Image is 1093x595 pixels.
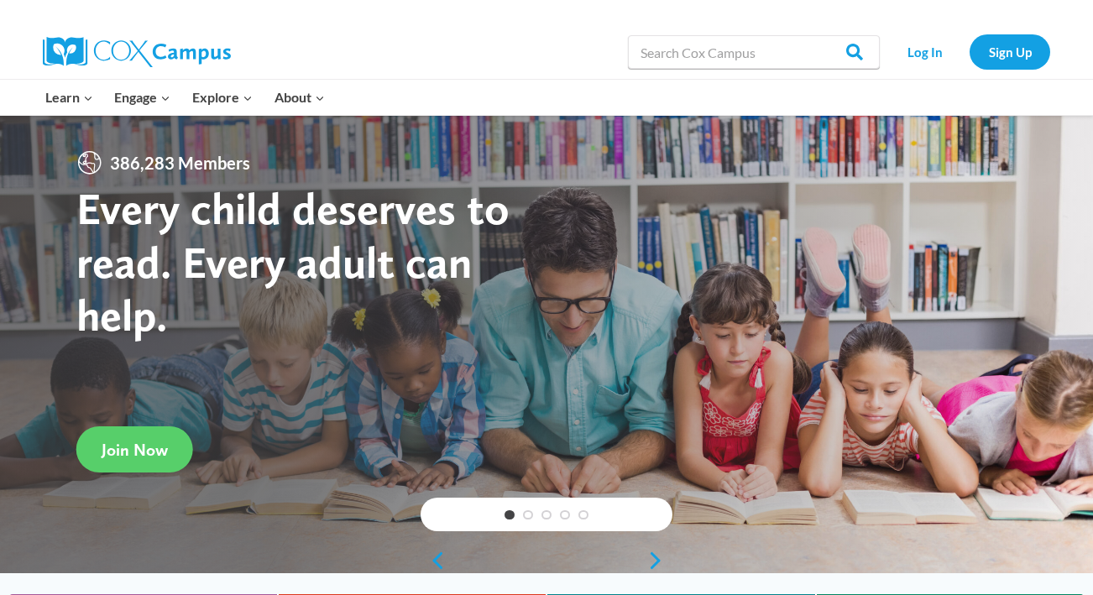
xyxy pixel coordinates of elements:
[505,510,515,520] a: 1
[578,510,588,520] a: 5
[114,86,170,108] span: Engage
[970,34,1050,69] a: Sign Up
[103,149,257,176] span: 386,283 Members
[421,551,446,571] a: previous
[34,80,335,115] nav: Primary Navigation
[275,86,325,108] span: About
[560,510,570,520] a: 4
[628,35,880,69] input: Search Cox Campus
[76,181,510,342] strong: Every child deserves to read. Every adult can help.
[192,86,253,108] span: Explore
[102,440,168,460] span: Join Now
[45,86,93,108] span: Learn
[647,551,672,571] a: next
[76,426,193,472] a: Join Now
[43,37,231,67] img: Cox Campus
[888,34,961,69] a: Log In
[421,544,672,577] div: content slider buttons
[541,510,552,520] a: 3
[523,510,533,520] a: 2
[888,34,1050,69] nav: Secondary Navigation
